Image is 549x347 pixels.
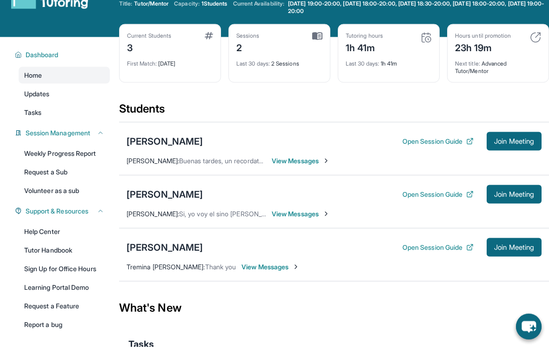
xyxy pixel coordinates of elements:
a: Weekly Progress Report [19,145,110,162]
span: Thank you [205,263,236,271]
img: card [530,32,541,43]
span: Dashboard [26,50,59,60]
a: Home [19,67,110,84]
span: Si, yo voy el sino [PERSON_NAME] ya estará lista junto a su papá q se llama [PERSON_NAME] [179,210,454,218]
span: Next title : [455,60,480,67]
div: Advanced Tutor/Mentor [455,54,541,75]
a: Volunteer as a sub [19,182,110,199]
a: Learning Portal Demo [19,279,110,296]
a: Report a bug [19,316,110,333]
a: Tutor Handbook [19,242,110,259]
span: View Messages [272,156,330,166]
button: Open Session Guide [402,243,474,252]
div: Sessions [236,32,260,40]
a: Tasks [19,104,110,121]
div: Tutoring hours [346,32,383,40]
img: card [312,32,322,40]
span: Tremina [PERSON_NAME] : [127,263,205,271]
a: Updates [19,86,110,102]
img: Chevron-Right [322,157,330,165]
img: card [421,32,432,43]
span: Join Meeting [494,192,534,197]
div: What's New [119,287,549,328]
span: View Messages [272,209,330,219]
img: card [205,32,213,40]
a: Request a Sub [19,164,110,180]
span: Home [24,71,42,80]
div: 3 [127,40,171,54]
button: Open Session Guide [402,190,474,199]
div: [DATE] [127,54,213,67]
span: Last 30 days : [236,60,270,67]
a: Sign Up for Office Hours [19,260,110,277]
div: [PERSON_NAME] [127,188,203,201]
a: Request a Feature [19,298,110,314]
div: Students [119,101,549,122]
button: Session Management [22,128,104,138]
span: Join Meeting [494,139,534,144]
span: Last 30 days : [346,60,379,67]
div: Hours until promotion [455,32,511,40]
span: Join Meeting [494,245,534,250]
div: 2 Sessions [236,54,322,67]
span: First Match : [127,60,157,67]
button: chat-button [516,314,542,340]
span: Updates [24,89,50,99]
span: [PERSON_NAME] : [127,157,179,165]
img: Chevron-Right [322,210,330,218]
div: [PERSON_NAME] [127,135,203,148]
img: Chevron-Right [292,263,300,271]
button: Join Meeting [487,132,542,151]
div: [PERSON_NAME] [127,241,203,254]
button: Open Session Guide [402,137,474,146]
a: Help Center [19,223,110,240]
span: [PERSON_NAME] : [127,210,179,218]
button: Support & Resources [22,207,104,216]
div: 1h 41m [346,40,383,54]
div: 2 [236,40,260,54]
div: 1h 41m [346,54,432,67]
div: 23h 19m [455,40,511,54]
span: Session Management [26,128,90,138]
span: Tasks [24,108,41,117]
span: View Messages [241,262,300,272]
button: Join Meeting [487,238,542,257]
div: Current Students [127,32,171,40]
span: Support & Resources [26,207,88,216]
button: Join Meeting [487,185,542,204]
button: Dashboard [22,50,104,60]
